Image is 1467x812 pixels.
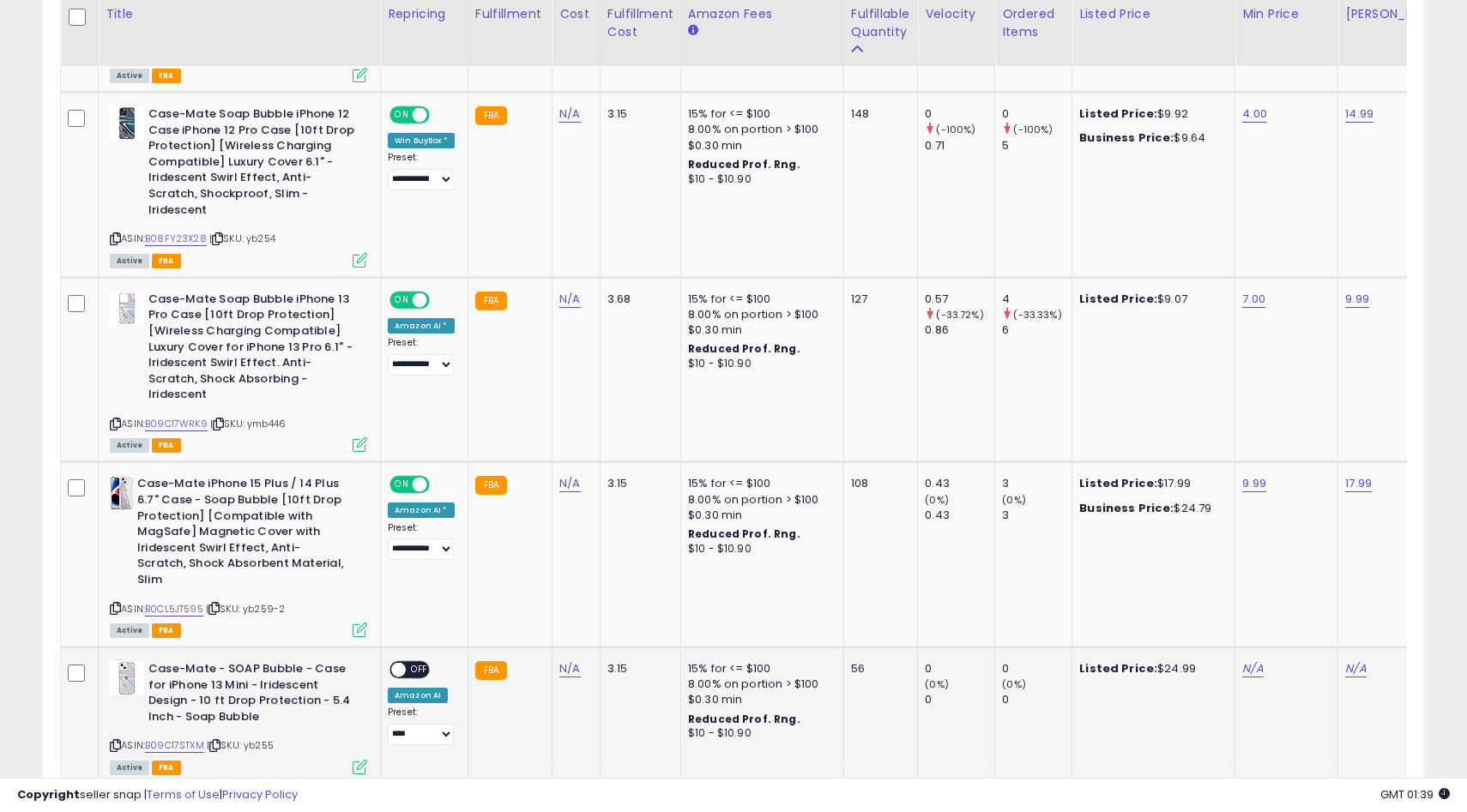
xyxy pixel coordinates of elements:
[1013,123,1053,136] small: (-100%)
[688,357,830,371] div: $10 - $10.90
[1002,677,1026,691] small: (0%)
[559,660,580,677] a: N/A
[1002,322,1072,338] div: 6
[110,292,367,451] div: ASIN:
[688,726,830,741] div: $10 - $10.90
[936,123,975,136] small: (-100%)
[688,5,836,23] div: Amazon Fees
[559,291,580,308] a: N/A
[388,688,448,703] div: Amazon AI
[1079,291,1157,307] b: Listed Price:
[688,157,800,171] b: Reduced Prof. Rng.
[475,476,507,495] small: FBA
[925,5,987,23] div: Velocity
[688,307,830,322] div: 8.00% on portion > $100
[688,322,830,338] div: $0.30 min
[1079,476,1222,491] div: $17.99
[106,5,373,23] div: Title
[145,602,203,617] a: B0CL5JT595
[851,5,910,41] div: Fulfillable Quantity
[110,623,149,638] span: All listings currently available for purchase on Amazon
[1345,291,1369,308] a: 9.99
[388,5,461,23] div: Repricing
[1079,106,1222,122] div: $9.92
[1013,308,1061,322] small: (-33.33%)
[152,761,181,775] span: FBA
[145,738,204,753] a: B09C17STXM
[388,707,455,745] div: Preset:
[17,787,298,803] div: seller snap | |
[110,292,144,326] img: 312Wf3SfuxL._SL40_.jpg
[688,476,830,491] div: 15% for <= $100
[1079,5,1228,23] div: Listed Price
[1079,292,1222,307] div: $9.07
[388,318,455,334] div: Amazon AI *
[17,786,80,803] strong: Copyright
[851,106,904,122] div: 148
[1345,475,1372,492] a: 17.99
[1242,660,1263,677] a: N/A
[925,493,949,507] small: (0%)
[1079,475,1157,491] b: Listed Price:
[1345,105,1373,123] a: 14.99
[1002,692,1072,707] div: 0
[1002,138,1072,153] div: 5
[427,108,455,123] span: OFF
[1002,493,1026,507] small: (0%)
[391,478,413,492] span: ON
[210,417,286,430] span: | SKU: ymb446
[110,69,149,83] span: All listings currently available for purchase on Amazon
[1002,5,1065,41] div: Ordered Items
[475,5,545,23] div: Fulfillment
[209,232,275,245] span: | SKU: yb254
[1002,292,1072,307] div: 4
[851,661,904,677] div: 56
[1242,475,1266,492] a: 9.99
[559,475,580,492] a: N/A
[110,254,149,268] span: All listings currently available for purchase on Amazon
[607,661,667,677] div: 3.15
[851,292,904,307] div: 127
[110,476,367,635] div: ASIN:
[148,661,357,729] b: Case-Mate - SOAP Bubble - Case for iPhone 13 Mini - Iridescent Design - 10 ft Drop Protection - 5...
[148,106,357,222] b: Case-Mate Soap Bubble iPhone 12 Case iPhone 12 Pro Case [10ft Drop Protection] [Wireless Charging...
[607,106,667,122] div: 3.15
[925,322,994,338] div: 0.86
[688,661,830,677] div: 15% for <= $100
[688,341,800,356] b: Reduced Prof. Rng.
[688,23,698,39] small: Amazon Fees.
[688,122,830,137] div: 8.00% on portion > $100
[427,478,455,492] span: OFF
[388,152,455,190] div: Preset:
[688,138,830,153] div: $0.30 min
[559,105,580,123] a: N/A
[688,172,830,187] div: $10 - $10.90
[1002,476,1072,491] div: 3
[137,476,346,592] b: Case-Mate iPhone 15 Plus / 14 Plus 6.7" Case - Soap Bubble [10ft Drop Protection] [Compatible wit...
[688,292,830,307] div: 15% for <= $100
[1242,291,1265,308] a: 7.00
[1242,5,1331,23] div: Min Price
[925,692,994,707] div: 0
[688,692,830,707] div: $0.30 min
[1079,501,1222,516] div: $24.79
[388,337,455,376] div: Preset:
[110,106,367,266] div: ASIN:
[152,438,181,453] span: FBA
[388,502,455,518] div: Amazon AI *
[1079,130,1222,146] div: $9.64
[688,677,830,692] div: 8.00% on portion > $100
[152,254,181,268] span: FBA
[925,138,994,153] div: 0.71
[475,292,507,310] small: FBA
[688,508,830,523] div: $0.30 min
[1079,500,1174,516] b: Business Price:
[1079,661,1222,677] div: $24.99
[475,661,507,680] small: FBA
[110,476,133,510] img: 41oOlZkjz3L._SL40_.jpg
[1079,105,1157,122] b: Listed Price:
[110,438,149,453] span: All listings currently available for purchase on Amazon
[688,106,830,122] div: 15% for <= $100
[925,476,994,491] div: 0.43
[147,786,220,803] a: Terms of Use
